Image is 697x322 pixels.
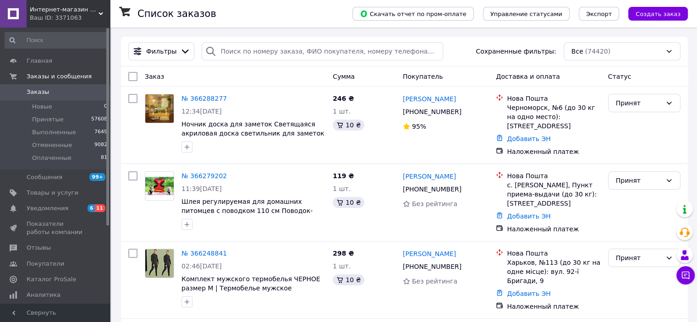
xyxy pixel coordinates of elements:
[181,172,227,180] a: № 366279202
[27,244,51,252] span: Отзывы
[145,94,174,123] img: Фото товару
[27,57,52,65] span: Главная
[571,47,583,56] span: Все
[496,73,560,80] span: Доставка и оплата
[101,154,107,162] span: 81
[507,290,550,297] a: Добавить ЭН
[403,249,456,258] a: [PERSON_NAME]
[608,73,631,80] span: Статус
[507,147,600,156] div: Наложенный платеж
[27,291,60,299] span: Аналитика
[30,14,110,22] div: Ваш ID: 3371063
[585,48,610,55] span: (74420)
[181,120,324,146] a: Ночник доска для заметок Светящаяся акриловая доска светильник для заметок Led Note Board светоди...
[32,128,76,136] span: Выполненные
[27,189,78,197] span: Товары и услуги
[507,213,550,220] a: Добавить ЭН
[616,98,662,108] div: Принят
[91,115,107,124] span: 57608
[401,105,463,118] div: [PHONE_NUMBER]
[333,197,364,208] div: 10 ₴
[333,250,354,257] span: 298 ₴
[27,260,64,268] span: Покупатели
[94,141,107,149] span: 9082
[507,224,600,234] div: Наложенный платеж
[181,198,313,233] a: Шлея регулируемая для домашних питомцев с поводком 110 см Поводок-шлея Стильная шлейка поводок ре...
[145,177,174,196] img: Фото товару
[616,253,662,263] div: Принят
[181,250,227,257] a: № 366248841
[401,183,463,196] div: [PHONE_NUMBER]
[333,73,355,80] span: Сумма
[202,42,443,60] input: Поиск по номеру заказа, ФИО покупателя, номеру телефона, Email, номеру накладной
[507,103,600,131] div: Черноморск, №6 (до 30 кг на одно место): [STREET_ADDRESS]
[5,32,108,49] input: Поиск
[579,7,619,21] button: Экспорт
[507,180,600,208] div: с. [PERSON_NAME], Пункт приема-выдачи (до 30 кг): [STREET_ADDRESS]
[145,249,174,278] img: Фото товару
[507,258,600,285] div: Харьков, №113 (до 30 кг на одне місце): вул. 92-ї Бригади, 9
[676,266,695,284] button: Чат с покупателем
[94,128,107,136] span: 7649
[507,94,600,103] div: Нова Пошта
[333,108,351,115] span: 1 шт.
[507,171,600,180] div: Нова Пошта
[30,5,99,14] span: Интернет-магазин "Like"
[27,88,49,96] span: Заказы
[403,73,443,80] span: Покупатель
[181,185,222,192] span: 11:39[DATE]
[476,47,556,56] span: Сохраненные фильтры:
[27,72,92,81] span: Заказы и сообщения
[27,204,68,213] span: Уведомления
[333,95,354,102] span: 246 ₴
[95,204,105,212] span: 11
[181,95,227,102] a: № 366288277
[32,154,71,162] span: Оплаченные
[483,7,570,21] button: Управление статусами
[507,135,550,142] a: Добавить ЭН
[32,103,52,111] span: Новые
[403,172,456,181] a: [PERSON_NAME]
[145,73,164,80] span: Заказ
[490,11,562,17] span: Управление статусами
[619,10,688,17] a: Создать заказ
[360,10,466,18] span: Скачать отчет по пром-оплате
[412,123,426,130] span: 95%
[181,262,222,270] span: 02:46[DATE]
[27,275,76,284] span: Каталог ProSale
[507,302,600,311] div: Наложенный платеж
[333,185,351,192] span: 1 шт.
[333,262,351,270] span: 1 шт.
[403,94,456,104] a: [PERSON_NAME]
[89,173,105,181] span: 99+
[181,108,222,115] span: 12:34[DATE]
[181,275,320,301] a: Комплект мужского термобелья ЧЕРНОЕ размер М | Термобелье мужское спортивное теплое (лонгслив + ш...
[137,8,216,19] h1: Список заказов
[628,7,688,21] button: Создать заказ
[412,278,457,285] span: Без рейтинга
[32,141,72,149] span: Отмененные
[507,249,600,258] div: Нова Пошта
[636,11,681,17] span: Создать заказ
[586,11,612,17] span: Экспорт
[27,173,62,181] span: Сообщения
[616,175,662,186] div: Принят
[333,274,364,285] div: 10 ₴
[401,260,463,273] div: [PHONE_NUMBER]
[88,204,95,212] span: 6
[145,171,174,201] a: Фото товару
[104,103,107,111] span: 0
[412,200,457,207] span: Без рейтинга
[352,7,474,21] button: Скачать отчет по пром-оплате
[333,120,364,131] div: 10 ₴
[146,47,176,56] span: Фильтры
[27,220,85,236] span: Показатели работы компании
[333,172,354,180] span: 119 ₴
[32,115,64,124] span: Принятые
